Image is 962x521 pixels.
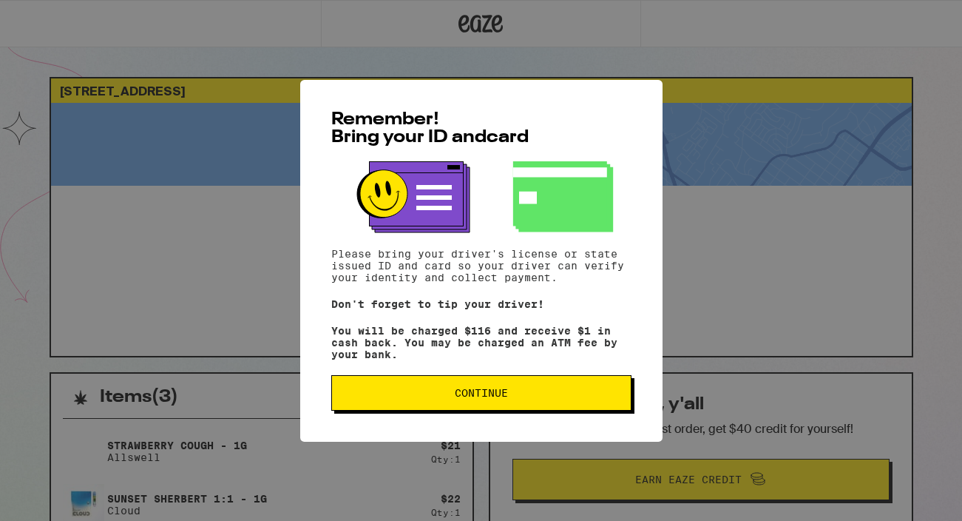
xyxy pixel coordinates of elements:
[331,248,631,283] p: Please bring your driver's license or state issued ID and card so your driver can verify your ide...
[331,298,631,310] p: Don't forget to tip your driver!
[331,375,631,411] button: Continue
[331,111,529,147] span: Remember! Bring your ID and card
[331,325,631,360] p: You will be charged $116 and receive $1 in cash back. You may be charged an ATM fee by your bank.
[455,388,508,398] span: Continue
